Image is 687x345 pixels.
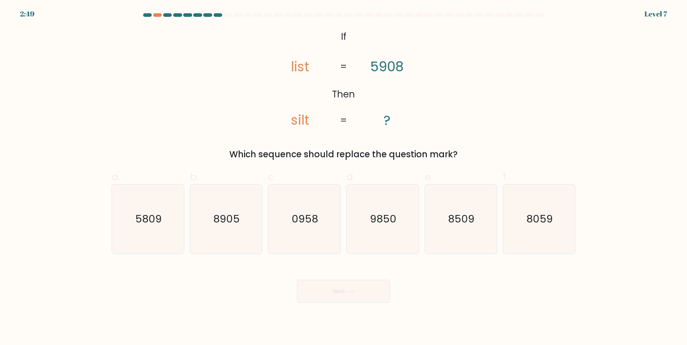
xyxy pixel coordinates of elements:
[214,212,240,226] text: 8905
[370,212,396,226] text: 9850
[384,111,390,130] tspan: ?
[292,212,318,226] text: 0958
[297,280,390,303] button: Next
[527,212,553,226] text: 8059
[291,57,309,76] tspan: list
[503,170,508,184] span: f.
[341,30,346,43] tspan: If
[425,170,433,184] span: e.
[644,9,667,19] div: Level 7
[340,60,347,73] tspan: =
[20,9,34,19] div: 2:49
[340,114,347,127] tspan: =
[116,148,571,161] div: Which sequence should replace the question mark?
[332,87,355,101] tspan: Then
[448,212,475,226] text: 8509
[260,27,428,131] svg: @import url('[URL][DOMAIN_NAME]);
[370,57,404,76] tspan: 5908
[112,170,120,184] span: a.
[346,170,355,184] span: d.
[135,212,162,226] text: 5809
[291,111,309,130] tspan: silt
[268,170,276,184] span: c.
[190,170,199,184] span: b.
